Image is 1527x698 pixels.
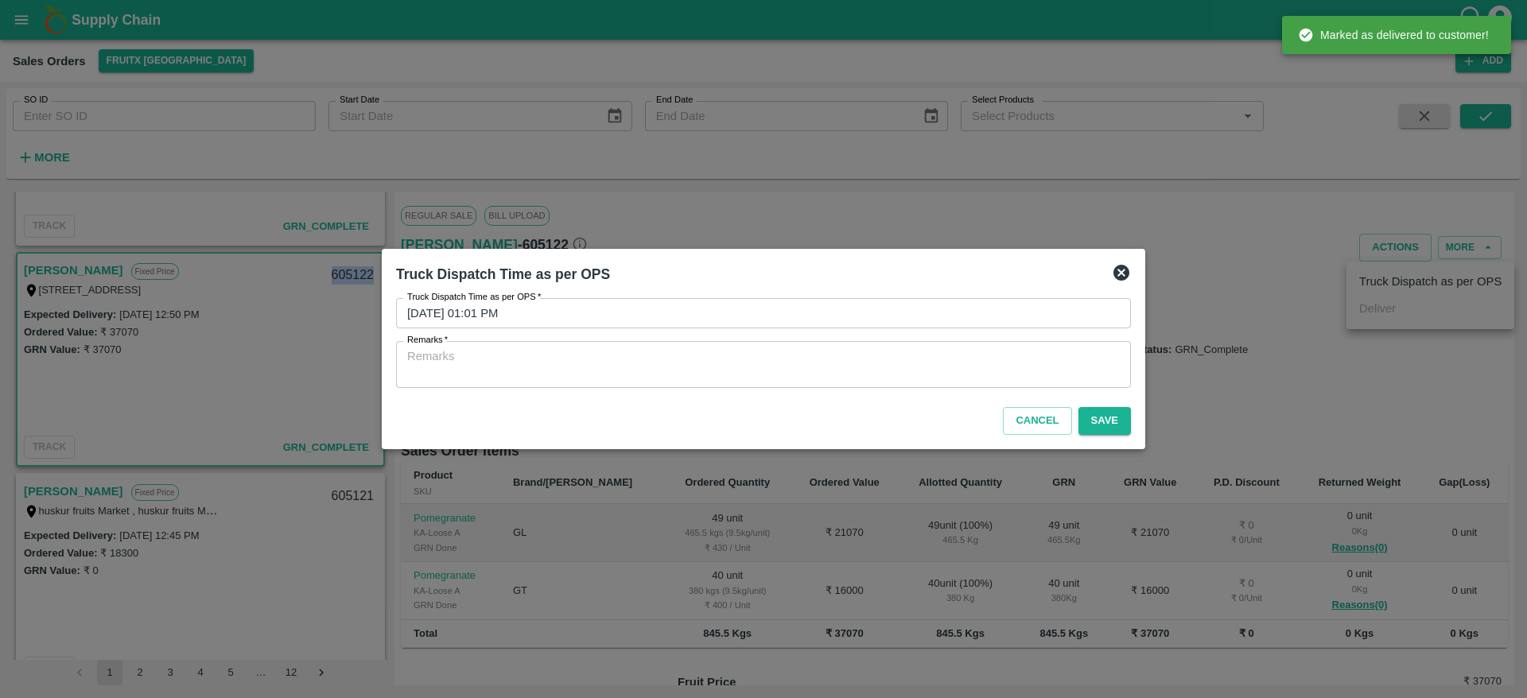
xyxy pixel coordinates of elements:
[396,266,610,282] b: Truck Dispatch Time as per OPS
[396,298,1120,328] input: Choose date, selected date is Sep 17, 2025
[1298,21,1489,49] div: Marked as delivered to customer!
[407,334,448,347] label: Remarks
[407,291,541,304] label: Truck Dispatch Time as per OPS
[1078,407,1131,435] button: Save
[1003,407,1071,435] button: Cancel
